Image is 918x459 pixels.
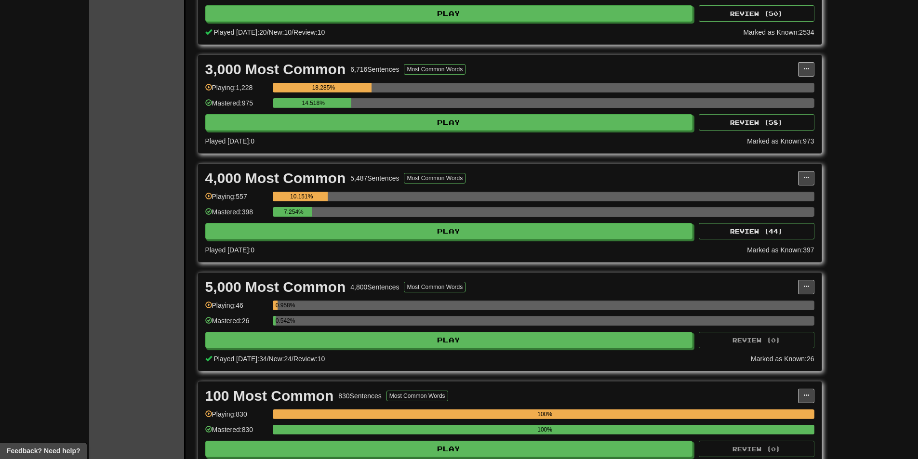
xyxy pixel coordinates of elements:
[292,355,293,363] span: /
[293,355,325,363] span: Review: 10
[350,173,399,183] div: 5,487 Sentences
[276,192,328,201] div: 10.151%
[205,441,693,457] button: Play
[743,27,814,37] div: Marked as Known: 2534
[386,391,448,401] button: Most Common Words
[293,28,325,36] span: Review: 10
[205,83,268,99] div: Playing: 1,228
[267,355,269,363] span: /
[404,282,466,292] button: Most Common Words
[205,389,334,403] div: 100 Most Common
[205,5,693,22] button: Play
[350,65,399,74] div: 6,716 Sentences
[267,28,269,36] span: /
[699,114,814,131] button: Review (58)
[699,441,814,457] button: Review (0)
[205,409,268,425] div: Playing: 830
[276,207,312,217] div: 7.254%
[205,301,268,316] div: Playing: 46
[338,391,382,401] div: 830 Sentences
[205,114,693,131] button: Play
[205,332,693,348] button: Play
[276,425,814,434] div: 100%
[751,354,814,364] div: Marked as Known: 26
[276,83,372,92] div: 18.285%
[699,5,814,22] button: Review (50)
[747,245,814,255] div: Marked as Known: 397
[699,332,814,348] button: Review (0)
[213,355,266,363] span: Played [DATE]: 34
[213,28,266,36] span: Played [DATE]: 20
[276,409,814,419] div: 100%
[205,192,268,208] div: Playing: 557
[205,62,346,77] div: 3,000 Most Common
[7,446,80,456] span: Open feedback widget
[747,136,814,146] div: Marked as Known: 973
[205,137,254,145] span: Played [DATE]: 0
[205,280,346,294] div: 5,000 Most Common
[699,223,814,239] button: Review (44)
[269,355,292,363] span: New: 24
[404,64,466,75] button: Most Common Words
[276,98,351,108] div: 14.518%
[276,301,278,310] div: 0.958%
[269,28,292,36] span: New: 10
[404,173,466,184] button: Most Common Words
[205,223,693,239] button: Play
[205,425,268,441] div: Mastered: 830
[205,316,268,332] div: Mastered: 26
[205,246,254,254] span: Played [DATE]: 0
[205,207,268,223] div: Mastered: 398
[205,171,346,185] div: 4,000 Most Common
[350,282,399,292] div: 4,800 Sentences
[205,98,268,114] div: Mastered: 975
[292,28,293,36] span: /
